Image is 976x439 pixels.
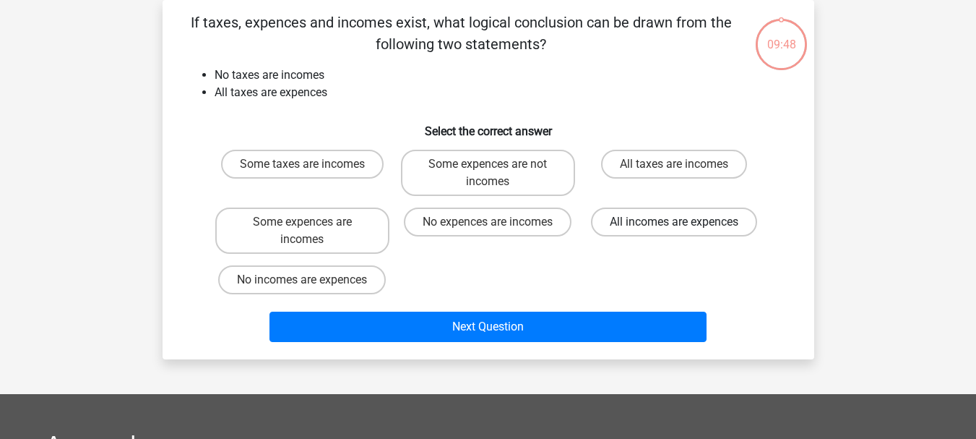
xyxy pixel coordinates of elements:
[754,17,808,54] div: 09:48
[215,67,791,84] li: No taxes are incomes
[401,150,575,196] label: Some expences are not incomes
[269,312,707,342] button: Next Question
[591,208,757,236] label: All incomes are expences
[218,265,386,294] label: No incomes are expences
[186,113,791,138] h6: Select the correct answer
[404,208,571,236] label: No expences are incomes
[601,150,747,179] label: All taxes are incomes
[215,84,791,101] li: All taxes are expences
[186,12,737,55] p: If taxes, expences and incomes exist, what logical conclusion can be drawn from the following two...
[215,208,389,254] label: Some expences are incomes
[221,150,384,179] label: Some taxes are incomes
